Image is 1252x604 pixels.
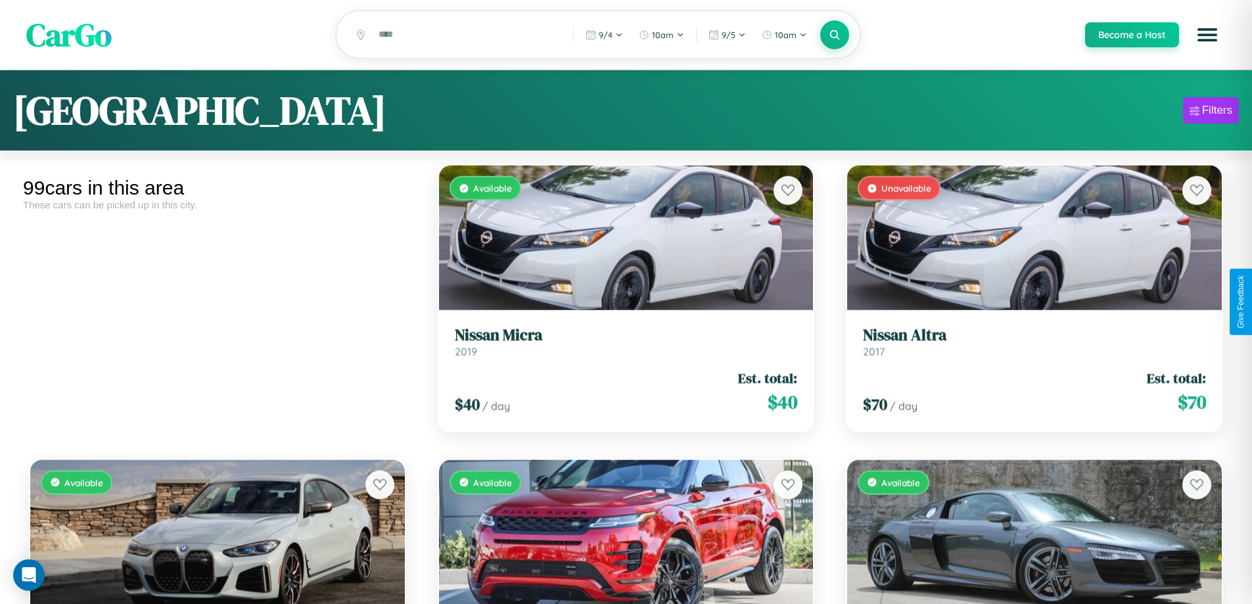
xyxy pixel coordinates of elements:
span: CarGo [26,13,112,57]
div: Open Intercom Messenger [13,559,45,591]
div: These cars can be picked up in this city. [23,199,412,210]
span: 10am [775,30,797,40]
span: 2017 [863,344,885,358]
span: Unavailable [881,182,931,193]
span: / day [482,399,510,412]
button: Become a Host [1085,22,1179,47]
a: Nissan Micra2019 [455,325,798,358]
h1: [GEOGRAPHIC_DATA] [13,83,386,137]
button: 9/4 [579,24,630,45]
div: Give Feedback [1236,275,1245,329]
span: $ 40 [455,393,480,415]
a: Nissan Altra2017 [863,325,1206,358]
button: 9/5 [702,24,753,45]
span: 9 / 5 [722,30,735,40]
span: $ 40 [768,388,797,415]
span: $ 70 [1178,388,1206,415]
button: 10am [755,24,814,45]
span: Est. total: [738,368,797,387]
button: Filters [1183,97,1239,124]
h3: Nissan Altra [863,325,1206,344]
button: 10am [632,24,691,45]
span: Available [64,476,103,488]
span: / day [890,399,917,412]
div: Filters [1202,104,1232,117]
h3: Nissan Micra [455,325,798,344]
div: 99 cars in this area [23,177,412,199]
span: Available [473,476,512,488]
span: 9 / 4 [599,30,613,40]
button: Open menu [1189,16,1226,53]
span: Available [881,476,920,488]
span: $ 70 [863,393,887,415]
span: Est. total: [1147,368,1206,387]
span: Available [473,182,512,193]
span: 2019 [455,344,477,358]
span: 10am [652,30,674,40]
